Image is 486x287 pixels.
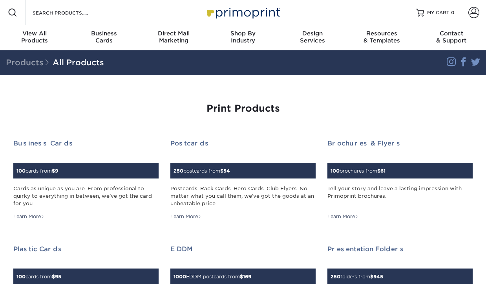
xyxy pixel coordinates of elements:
[139,30,208,37] span: Direct Mail
[174,274,251,280] small: EDDM postcards from
[69,30,139,44] div: Cards
[53,58,104,67] a: All Products
[220,168,223,174] span: $
[13,140,159,220] a: Business Cards 100cards from$9 Cards as unique as you are. From professional to quirky to everyth...
[370,274,373,280] span: $
[347,25,417,50] a: Resources& Templates
[174,168,183,174] span: 250
[52,274,55,280] span: $
[170,245,316,253] h2: EDDM
[16,274,61,280] small: cards from
[347,30,417,37] span: Resources
[32,8,108,17] input: SEARCH PRODUCTS.....
[278,30,347,44] div: Services
[13,213,44,220] div: Learn More
[327,185,473,208] div: Tell your story and leave a lasting impression with Primoprint brochures.
[243,274,251,280] span: 169
[13,103,473,114] h1: Print Products
[174,274,186,280] span: 1000
[208,30,278,44] div: Industry
[69,30,139,37] span: Business
[55,274,61,280] span: 95
[52,168,55,174] span: $
[170,140,316,220] a: Postcards 250postcards from$54 Postcards. Rack Cards. Hero Cards. Club Flyers. No matter what you...
[373,274,383,280] span: 945
[417,30,486,44] div: & Support
[13,140,159,147] h2: Business Cards
[347,30,417,44] div: & Templates
[278,30,347,37] span: Design
[6,58,53,67] span: Products
[331,168,340,174] span: 100
[16,274,26,280] span: 100
[170,140,316,147] h2: Postcards
[204,4,282,21] img: Primoprint
[174,168,230,174] small: postcards from
[331,274,340,280] span: 250
[170,185,316,208] div: Postcards. Rack Cards. Hero Cards. Club Flyers. No matter what you call them, we've got the goods...
[13,185,159,208] div: Cards as unique as you are. From professional to quirky to everything in between, we've got the c...
[278,25,347,50] a: DesignServices
[240,274,243,280] span: $
[13,245,159,253] h2: Plastic Cards
[331,274,383,280] small: folders from
[208,30,278,37] span: Shop By
[208,25,278,50] a: Shop ByIndustry
[327,140,473,220] a: Brochures & Flyers 100brochures from$61 Tell your story and leave a lasting impression with Primo...
[427,9,449,16] span: MY CART
[170,213,201,220] div: Learn More
[327,140,473,147] h2: Brochures & Flyers
[377,168,380,174] span: $
[327,245,473,253] h2: Presentation Folders
[451,10,455,15] span: 0
[380,168,386,174] span: 61
[417,25,486,50] a: Contact& Support
[223,168,230,174] span: 54
[16,168,58,174] small: cards from
[139,25,208,50] a: Direct MailMarketing
[139,30,208,44] div: Marketing
[16,168,26,174] span: 100
[69,25,139,50] a: BusinessCards
[417,30,486,37] span: Contact
[331,168,386,174] small: brochures from
[55,168,58,174] span: 9
[327,213,358,220] div: Learn More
